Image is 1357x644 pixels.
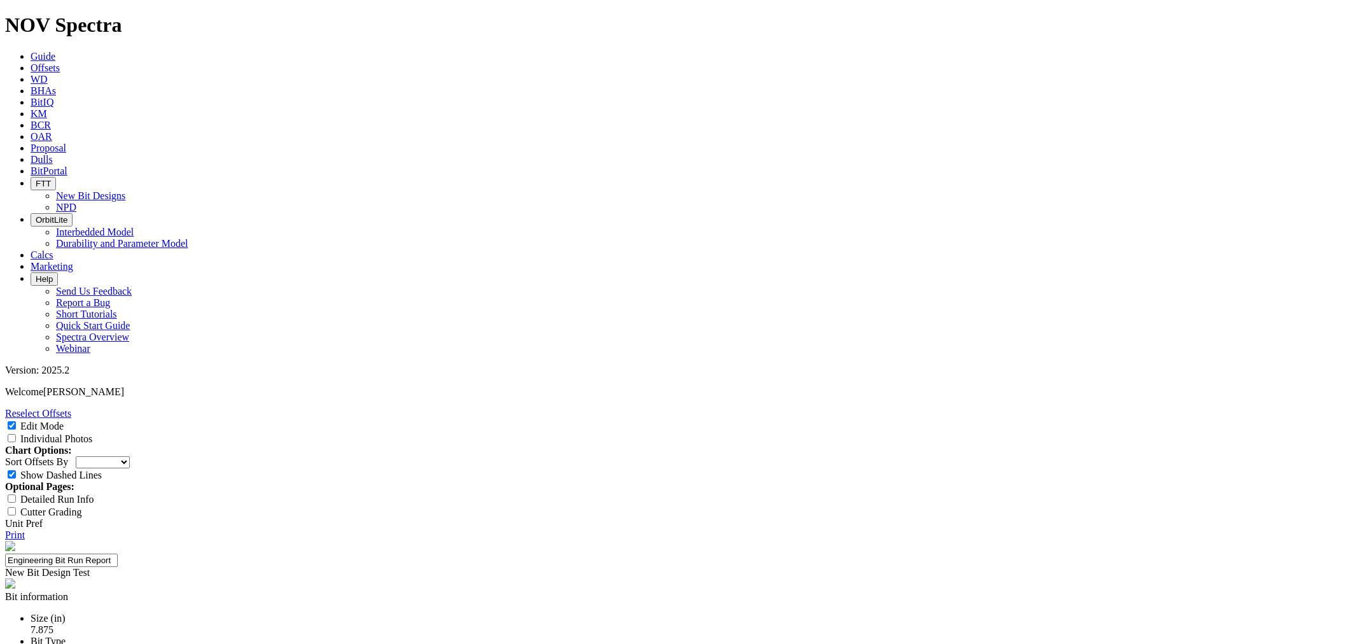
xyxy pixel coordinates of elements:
a: KM [31,108,47,119]
div: New Bit Design Test [5,567,1352,578]
strong: Chart Options: [5,445,71,456]
button: FTT [31,177,56,190]
button: OrbitLite [31,213,73,227]
a: BCR [31,120,51,130]
a: Print [5,529,25,540]
div: Bit information [5,591,1352,603]
a: Short Tutorials [56,309,117,319]
a: Quick Start Guide [56,320,130,331]
a: Webinar [56,343,90,354]
a: Marketing [31,261,73,272]
a: Interbedded Model [56,227,134,237]
report-header: 'Engineering Bit Run Report' [5,541,1352,591]
a: Report a Bug [56,297,110,308]
div: Version: 2025.2 [5,365,1352,376]
a: Offsets [31,62,60,73]
a: Proposal [31,143,66,153]
div: 7.875 [31,624,1352,636]
a: BitPortal [31,165,67,176]
label: Show Dashed Lines [20,470,102,480]
input: Click to edit report title [5,554,118,567]
a: Send Us Feedback [56,286,132,297]
span: FTT [36,179,51,188]
a: Unit Pref [5,518,43,529]
h1: NOV Spectra [5,13,1352,37]
img: NOV_WT_RH_Logo_Vert_RGB_F.d63d51a4.png [5,541,15,551]
div: Size (in) [31,613,1352,624]
a: Reselect Offsets [5,408,71,419]
button: Help [31,272,58,286]
a: BitIQ [31,97,53,108]
a: Calcs [31,249,53,260]
a: Guide [31,51,55,62]
a: New Bit Designs [56,190,125,201]
span: OrbitLite [36,215,67,225]
label: Individual Photos [20,433,92,444]
label: Edit Mode [20,421,64,431]
label: Cutter Grading [20,507,81,517]
p: Welcome [5,386,1352,398]
label: Sort Offsets By [5,456,68,467]
span: [PERSON_NAME] [43,386,124,397]
a: WD [31,74,48,85]
a: OAR [31,131,52,142]
strong: Optional Pages: [5,481,74,492]
span: Help [36,274,53,284]
label: Detailed Run Info [20,494,94,505]
a: NPD [56,202,76,213]
a: Durability and Parameter Model [56,238,188,249]
a: Spectra Overview [56,332,129,342]
a: BHAs [31,85,56,96]
a: Dulls [31,154,53,165]
img: spectra-logo.8771a380.png [5,578,15,589]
